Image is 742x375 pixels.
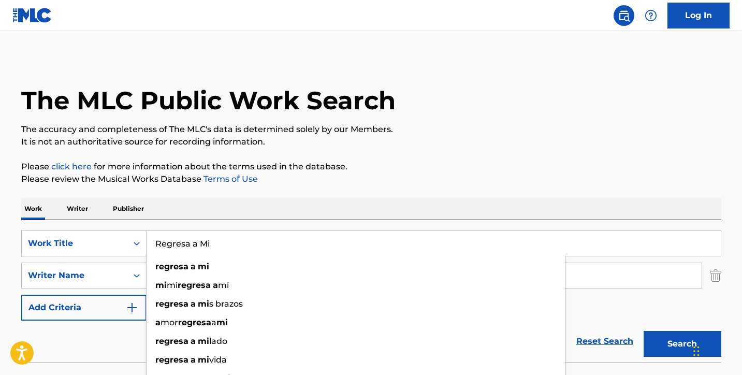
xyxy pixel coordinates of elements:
[201,174,258,184] a: Terms of Use
[191,355,196,365] strong: a
[216,318,228,327] strong: mi
[191,262,196,271] strong: a
[209,299,243,309] span: s brazos
[209,355,227,365] span: vida
[618,9,630,22] img: search
[21,123,721,136] p: The accuracy and completeness of The MLC's data is determined solely by our Members.
[178,280,211,290] strong: regresa
[155,336,188,346] strong: regresa
[51,162,92,171] a: click here
[641,5,661,26] div: Help
[198,336,209,346] strong: mi
[28,269,121,282] div: Writer Name
[191,336,196,346] strong: a
[693,336,700,367] div: Drag
[667,3,730,28] a: Log In
[218,280,229,290] span: mi
[571,330,638,353] a: Reset Search
[213,280,218,290] strong: a
[211,318,216,327] span: a
[178,318,211,327] strong: regresa
[155,318,161,327] strong: a
[21,295,147,321] button: Add Criteria
[167,280,178,290] span: mi
[690,325,742,375] iframe: Chat Widget
[155,355,188,365] strong: regresa
[644,331,721,357] button: Search
[209,336,227,346] span: lado
[155,262,188,271] strong: regresa
[21,161,721,173] p: Please for more information about the terms used in the database.
[155,299,188,309] strong: regresa
[614,5,634,26] a: Public Search
[12,8,52,23] img: MLC Logo
[198,299,209,309] strong: mi
[645,9,657,22] img: help
[21,198,45,220] p: Work
[198,262,209,271] strong: mi
[191,299,196,309] strong: a
[155,280,167,290] strong: mi
[21,136,721,148] p: It is not an authoritative source for recording information.
[126,301,138,314] img: 9d2ae6d4665cec9f34b9.svg
[161,318,178,327] span: mor
[710,263,721,289] img: Delete Criterion
[21,230,721,362] form: Search Form
[110,198,147,220] p: Publisher
[21,85,396,116] h1: The MLC Public Work Search
[28,237,121,250] div: Work Title
[21,173,721,185] p: Please review the Musical Works Database
[198,355,209,365] strong: mi
[64,198,91,220] p: Writer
